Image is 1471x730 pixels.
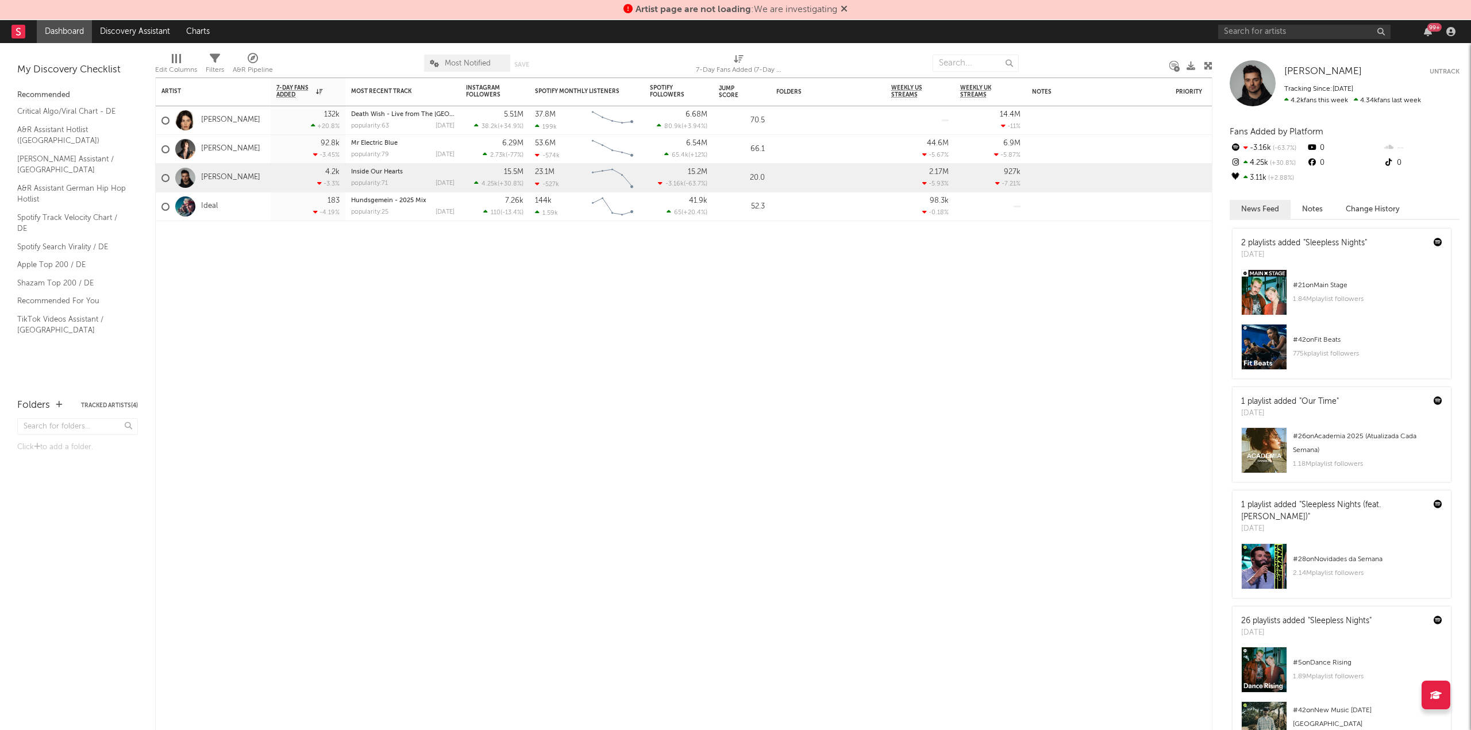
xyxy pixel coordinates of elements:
[1271,145,1296,152] span: -63.7 %
[17,399,50,412] div: Folders
[664,123,681,130] span: 80.9k
[1230,156,1306,171] div: 4.25k
[1293,553,1442,566] div: # 28 on Novidades da Semana
[1241,499,1425,523] div: 1 playlist added
[514,61,529,68] button: Save
[178,20,218,43] a: Charts
[535,140,556,147] div: 53.6M
[1306,156,1383,171] div: 0
[504,168,523,176] div: 15.5M
[1003,140,1021,147] div: 6.9M
[491,210,500,216] span: 110
[499,123,522,130] span: +34.9 %
[17,105,126,118] a: Critical Algo/Viral Chart - DE
[1284,97,1421,104] span: 4.34k fans last week
[325,168,340,176] div: 4.2k
[155,49,197,82] div: Edit Columns
[927,140,949,147] div: 44.6M
[17,88,138,102] div: Recommended
[1268,160,1296,167] span: +30.8 %
[922,180,949,187] div: -5.93 %
[960,84,1003,98] span: Weekly UK Streams
[351,140,455,146] div: Mr Electric Blue
[636,5,751,14] span: Artist page are not loading
[1293,656,1442,670] div: # 5 on Dance Rising
[17,418,138,435] input: Search for folders...
[233,49,273,82] div: A&R Pipeline
[17,211,126,235] a: Spotify Track Velocity Chart / DE
[1383,141,1460,156] div: --
[17,182,126,206] a: A&R Assistant German Hip Hop Hotlist
[1241,408,1339,419] div: [DATE]
[313,208,340,216] div: -4.19 %
[1241,615,1372,627] div: 26 playlists added
[535,209,558,217] div: 1.59k
[672,152,688,159] span: 65.4k
[17,241,126,253] a: Spotify Search Virality / DE
[17,153,126,176] a: [PERSON_NAME] Assistant / [GEOGRAPHIC_DATA]
[776,88,862,95] div: Folders
[313,151,340,159] div: -3.45 %
[1230,141,1306,156] div: -3.16k
[689,197,707,204] div: 41.9k
[311,122,340,130] div: +20.8 %
[161,88,248,95] div: Artist
[201,173,260,183] a: [PERSON_NAME]
[995,180,1021,187] div: -7.21 %
[81,403,138,408] button: Tracked Artists(4)
[351,152,389,158] div: popularity: 79
[17,63,138,77] div: My Discovery Checklist
[445,60,491,67] span: Most Notified
[674,210,681,216] span: 65
[436,180,455,187] div: [DATE]
[1230,200,1291,219] button: News Feed
[1233,543,1451,598] a: #28onNovidades da Semana2.14Mplaylist followers
[351,180,388,187] div: popularity: 71
[1000,111,1021,118] div: 14.4M
[1230,171,1306,186] div: 3.11k
[1284,97,1348,104] span: 4.2k fans this week
[1230,128,1323,136] span: Fans Added by Platform
[483,151,523,159] div: ( )
[1241,501,1381,521] a: "Sleepless Nights (feat. [PERSON_NAME])"
[636,5,837,14] span: : We are investigating
[1176,88,1222,95] div: Priority
[1293,670,1442,683] div: 1.89M playlist followers
[17,441,138,454] div: Click to add a folder.
[696,63,782,77] div: 7-Day Fans Added (7-Day Fans Added)
[719,114,765,128] div: 70.5
[436,152,455,158] div: [DATE]
[1299,397,1339,405] a: "Our Time"
[922,208,949,216] div: -0.18 %
[719,85,748,99] div: Jump Score
[686,181,706,187] span: -63.7 %
[719,142,765,156] div: 66.1
[922,151,949,159] div: -5.67 %
[482,123,498,130] span: 38.2k
[535,111,556,118] div: 37.8M
[474,180,523,187] div: ( )
[1308,617,1372,625] a: "Sleepless Nights"
[482,181,498,187] span: 4.25k
[351,198,426,204] a: Hundsgemein - 2025 Mix
[351,198,455,204] div: Hundsgemein - 2025 Mix
[206,63,224,77] div: Filters
[535,123,557,130] div: 199k
[664,151,707,159] div: ( )
[1334,200,1411,219] button: Change History
[1233,324,1451,378] a: #42onFit Beats775kplaylist followers
[37,20,92,43] a: Dashboard
[155,63,197,77] div: Edit Columns
[1284,66,1362,78] a: [PERSON_NAME]
[1293,430,1442,457] div: # 26 on Academia 2025 (Atualizada Cada Semana)
[690,152,706,159] span: +12 %
[587,164,638,192] svg: Chart title
[686,111,707,118] div: 6.68M
[17,313,126,337] a: TikTok Videos Assistant / [GEOGRAPHIC_DATA]
[535,180,559,188] div: -527k
[351,209,388,215] div: popularity: 25
[1293,292,1442,306] div: 1.84M playlist followers
[321,140,340,147] div: 92.8k
[351,123,389,129] div: popularity: 63
[1424,27,1432,36] button: 99+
